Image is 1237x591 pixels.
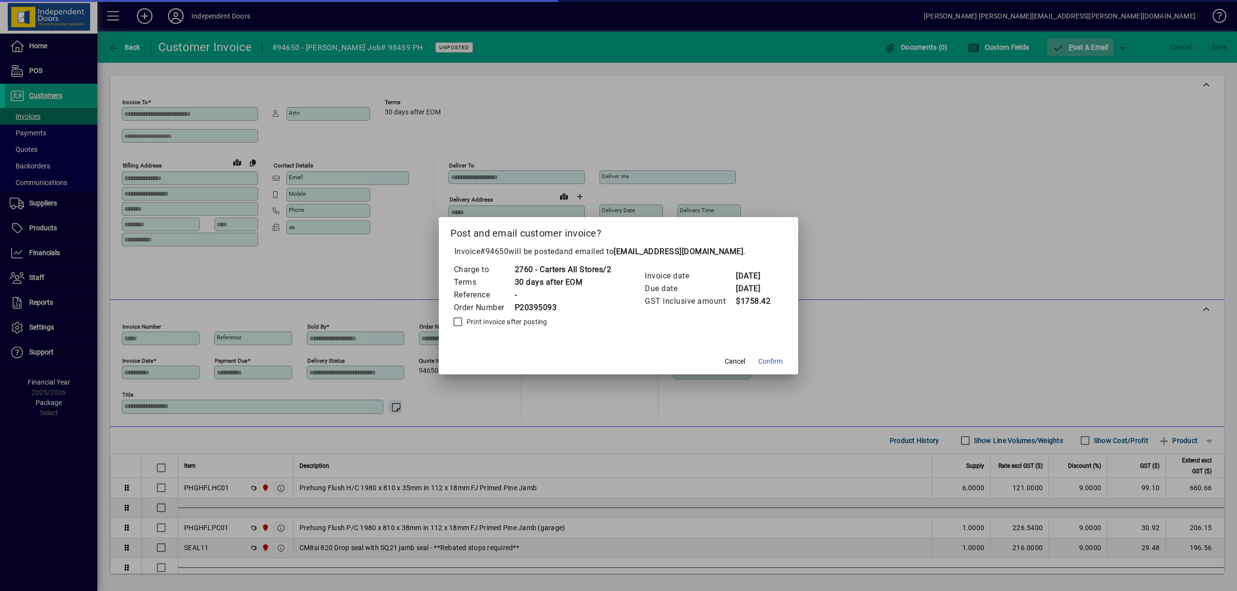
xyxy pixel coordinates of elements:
td: 30 days after EOM [514,276,612,289]
span: Confirm [758,356,783,367]
td: [DATE] [735,282,774,295]
td: Reference [453,289,514,301]
span: and emailed to [559,247,743,256]
span: Cancel [725,356,745,367]
button: Cancel [719,353,750,370]
td: 2760 - Carters All Stores/2 [514,263,612,276]
td: P20395093 [514,301,612,314]
h2: Post and email customer invoice? [439,217,799,245]
p: Invoice will be posted . [450,246,787,258]
td: Terms [453,276,514,289]
td: $1758.42 [735,295,774,308]
label: Print invoice after posting [465,317,547,327]
span: #94650 [480,247,508,256]
td: Charge to [453,263,514,276]
td: Invoice date [644,270,735,282]
td: - [514,289,612,301]
td: [DATE] [735,270,774,282]
button: Confirm [754,353,787,370]
td: Order Number [453,301,514,314]
td: GST inclusive amount [644,295,735,308]
td: Due date [644,282,735,295]
b: [EMAIL_ADDRESS][DOMAIN_NAME] [614,247,743,256]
